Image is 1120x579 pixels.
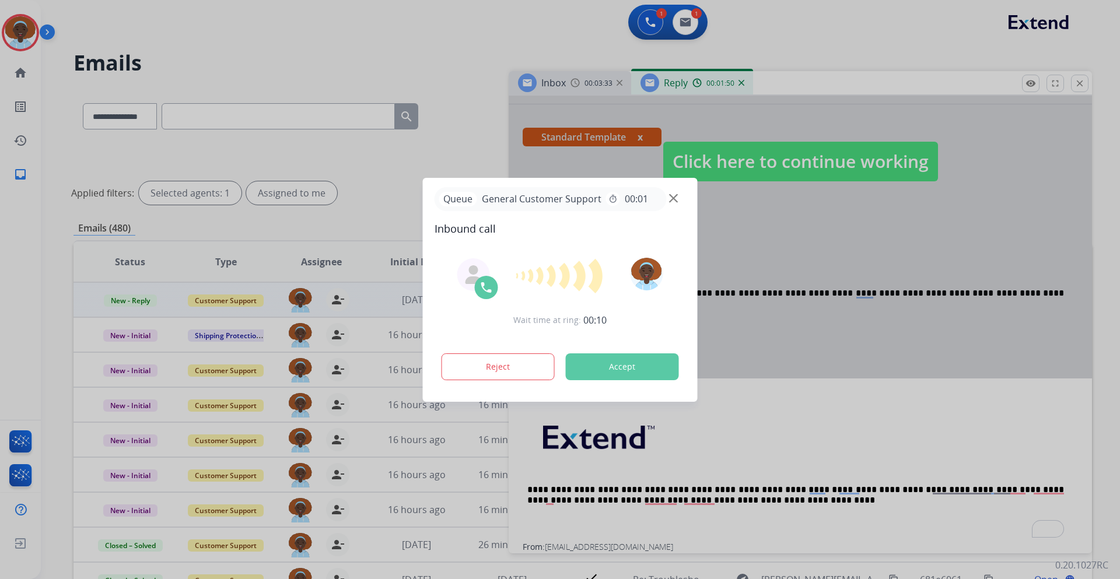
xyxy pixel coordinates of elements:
[435,220,686,237] span: Inbound call
[583,313,607,327] span: 00:10
[1055,558,1108,572] p: 0.20.1027RC
[442,353,555,380] button: Reject
[439,192,477,206] p: Queue
[480,280,494,294] img: call-icon
[513,314,581,326] span: Wait time at ring:
[669,194,678,202] img: close-button
[566,353,679,380] button: Accept
[608,194,618,203] mat-icon: timer
[630,258,663,290] img: avatar
[625,192,648,206] span: 00:01
[477,192,606,206] span: General Customer Support
[464,265,483,284] img: agent-avatar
